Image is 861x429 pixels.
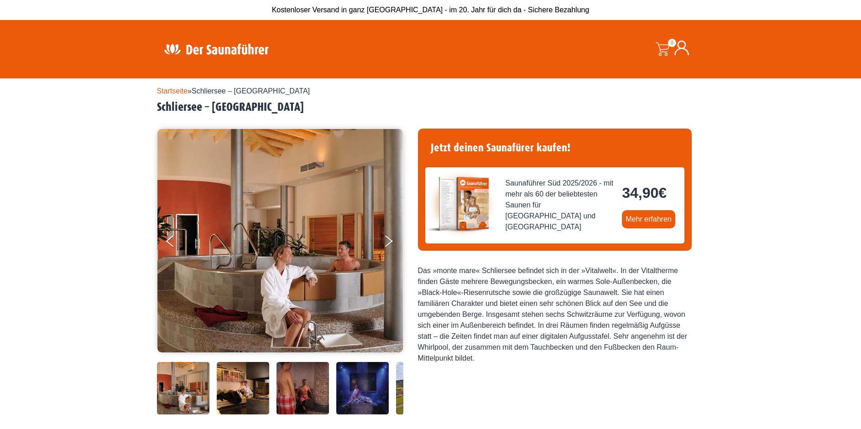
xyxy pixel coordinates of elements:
bdi: 34,90 [622,185,667,201]
span: 0 [668,39,676,47]
span: » [157,87,310,95]
span: Kostenloser Versand in ganz [GEOGRAPHIC_DATA] - im 20. Jahr für dich da - Sichere Bezahlung [272,6,590,14]
button: Next [383,232,406,254]
h4: Jetzt deinen Saunafürer kaufen! [425,136,684,160]
span: € [658,185,667,201]
div: Das »monte mare« Schliersee befindet sich in der »Vitalwelt«. In der Vitaltherme finden Gäste meh... [418,265,692,364]
a: Startseite [157,87,188,95]
span: Saunaführer Süd 2025/2026 - mit mehr als 60 der beliebtesten Saunen für [GEOGRAPHIC_DATA] und [GE... [506,178,615,233]
a: Mehr erfahren [622,210,675,228]
img: der-saunafuehrer-2025-sued.jpg [425,167,498,240]
h2: Schliersee – [GEOGRAPHIC_DATA] [157,100,704,114]
span: Schliersee – [GEOGRAPHIC_DATA] [192,87,310,95]
button: Previous [166,232,189,254]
